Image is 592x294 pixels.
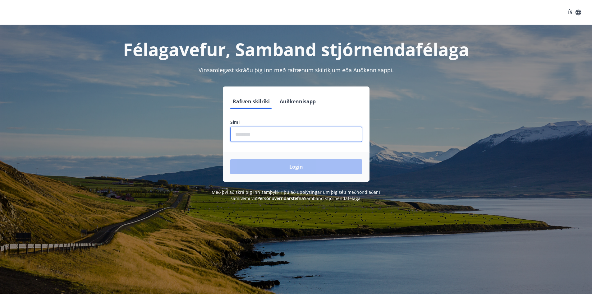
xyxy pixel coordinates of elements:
span: Vinsamlegast skráðu þig inn með rafrænum skilríkjum eða Auðkennisappi. [199,66,394,74]
h1: Félagavefur, Samband stjórnendafélaga [80,37,512,61]
label: Sími [230,119,362,125]
a: Persónuverndarstefna [257,195,304,201]
button: ÍS [565,7,585,18]
button: Auðkennisapp [277,94,318,109]
span: Með því að skrá þig inn samþykkir þú að upplýsingar um þig séu meðhöndlaðar í samræmi við Samband... [212,189,380,201]
button: Rafræn skilríki [230,94,272,109]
